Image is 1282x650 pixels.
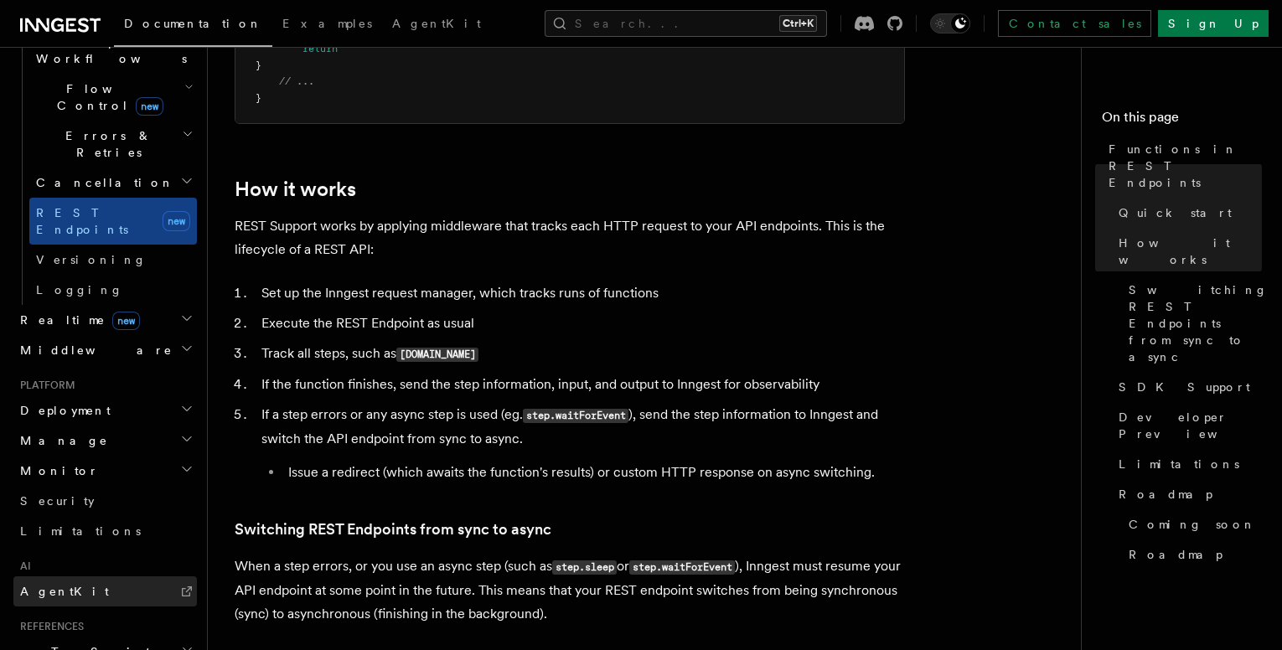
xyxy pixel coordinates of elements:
a: Switching REST Endpoints from sync to async [235,518,551,541]
span: Steps & Workflows [29,34,187,67]
span: new [163,211,190,231]
span: } [256,59,261,71]
a: Logging [29,275,197,305]
span: Platform [13,379,75,392]
span: return [302,43,338,54]
button: Monitor [13,456,197,486]
li: Track all steps, such as [256,342,905,366]
li: If the function finishes, send the step information, input, and output to Inngest for observability [256,373,905,396]
span: Examples [282,17,372,30]
span: Limitations [1119,456,1239,472]
span: Documentation [124,17,262,30]
a: AgentKit [13,576,197,606]
span: Coming soon [1129,516,1256,533]
span: new [136,97,163,116]
button: Toggle dark mode [930,13,970,34]
p: When a step errors, or you use an async step (such as or ), Inngest must resume your API endpoint... [235,555,905,626]
span: Cancellation [29,174,174,191]
span: Deployment [13,402,111,419]
span: Monitor [13,462,99,479]
span: How it works [1119,235,1262,268]
a: Switching REST Endpoints from sync to async [1122,275,1262,372]
kbd: Ctrl+K [779,15,817,32]
button: Search...Ctrl+K [545,10,827,37]
p: REST Support works by applying middleware that tracks each HTTP request to your API endpoints. Th... [235,214,905,261]
a: Limitations [1112,449,1262,479]
a: Limitations [13,516,197,546]
span: Realtime [13,312,140,328]
span: Roadmap [1119,486,1212,503]
a: AgentKit [382,5,491,45]
code: [DOMAIN_NAME] [396,348,478,362]
span: } [256,92,261,104]
button: Middleware [13,335,197,365]
a: How it works [235,178,356,201]
code: step.waitForEvent [523,409,628,423]
span: Logging [36,283,123,297]
code: step.sleep [552,560,617,575]
li: Issue a redirect (which awaits the function's results) or custom HTTP response on async switching. [283,461,905,484]
li: Execute the REST Endpoint as usual [256,312,905,335]
a: Contact sales [998,10,1151,37]
button: Errors & Retries [29,121,197,168]
a: Security [13,486,197,516]
a: Documentation [114,5,272,47]
span: Roadmap [1129,546,1223,563]
button: Cancellation [29,168,197,198]
span: AgentKit [20,585,109,598]
h4: On this page [1102,107,1262,134]
li: If a step errors or any async step is used (eg. ), send the step information to Inngest and switc... [256,403,905,484]
span: Flow Control [29,80,184,114]
span: new [112,312,140,330]
span: References [13,620,84,633]
a: Coming soon [1122,509,1262,539]
a: Sign Up [1158,10,1269,37]
a: Roadmap [1112,479,1262,509]
a: Quick start [1112,198,1262,228]
a: Examples [272,5,382,45]
span: AI [13,560,31,573]
span: Functions in REST Endpoints [1109,141,1262,191]
span: Security [20,494,95,508]
button: Steps & Workflows [29,27,197,74]
span: Manage [13,432,108,449]
button: Realtimenew [13,305,197,335]
span: Developer Preview [1119,409,1262,442]
span: Middleware [13,342,173,359]
code: step.waitForEvent [629,560,735,575]
button: Deployment [13,395,197,426]
span: Errors & Retries [29,127,182,161]
button: Flow Controlnew [29,74,197,121]
span: Versioning [36,253,147,266]
a: Versioning [29,245,197,275]
span: Quick start [1119,204,1232,221]
span: SDK Support [1119,379,1250,395]
a: SDK Support [1112,372,1262,402]
a: Roadmap [1122,539,1262,570]
span: Switching REST Endpoints from sync to async [1129,281,1268,365]
span: REST Endpoints [36,206,128,236]
a: Functions in REST Endpoints [1102,134,1262,198]
span: Limitations [20,524,141,538]
li: Set up the Inngest request manager, which tracks runs of functions [256,281,905,305]
a: Developer Preview [1112,402,1262,449]
span: // ... [279,75,314,87]
a: REST Endpointsnew [29,198,197,245]
button: Manage [13,426,197,456]
a: How it works [1112,228,1262,275]
span: AgentKit [392,17,481,30]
